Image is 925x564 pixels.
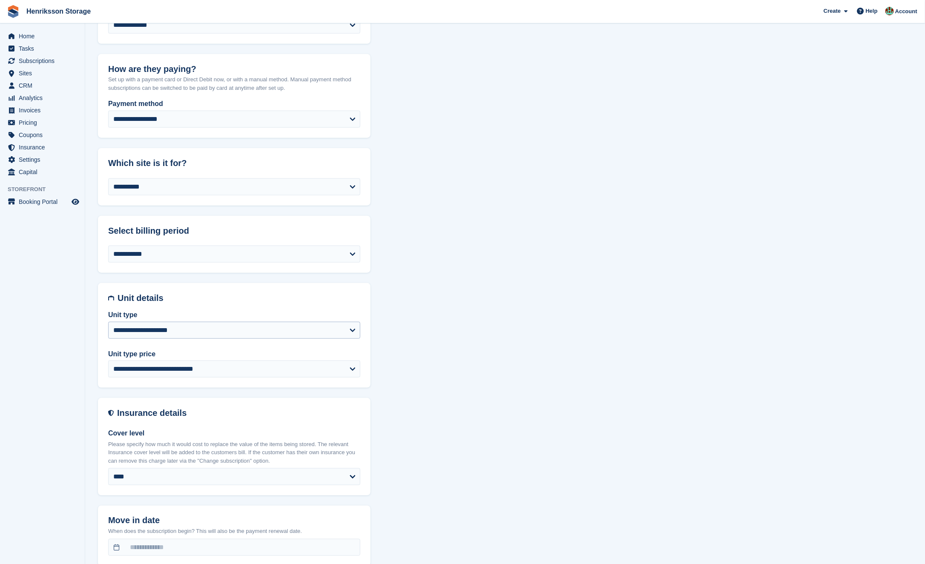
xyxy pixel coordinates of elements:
[19,30,70,42] span: Home
[19,154,70,166] span: Settings
[23,4,94,18] a: Henriksson Storage
[108,349,360,359] label: Unit type price
[108,428,360,438] label: Cover level
[4,154,80,166] a: menu
[108,527,360,536] p: When does the subscription begin? This will also be the payment renewal date.
[19,67,70,79] span: Sites
[4,117,80,129] a: menu
[4,92,80,104] a: menu
[4,55,80,67] a: menu
[4,141,80,153] a: menu
[19,43,70,54] span: Tasks
[19,80,70,92] span: CRM
[7,5,20,18] img: stora-icon-8386f47178a22dfd0bd8f6a31ec36ba5ce8667c1dd55bd0f319d3a0aa187defe.svg
[19,129,70,141] span: Coupons
[108,293,114,303] img: unit-details-icon-595b0c5c156355b767ba7b61e002efae458ec76ed5ec05730b8e856ff9ea34a9.svg
[19,117,70,129] span: Pricing
[108,99,360,109] label: Payment method
[108,516,360,526] h2: Move in date
[108,310,360,320] label: Unit type
[19,166,70,178] span: Capital
[19,141,70,153] span: Insurance
[824,7,841,15] span: Create
[4,129,80,141] a: menu
[8,185,85,194] span: Storefront
[108,64,360,74] h2: How are they paying?
[4,104,80,116] a: menu
[885,7,894,15] img: Isak Martinelle
[866,7,878,15] span: Help
[4,196,80,208] a: menu
[117,408,360,418] h2: Insurance details
[108,226,360,236] h2: Select billing period
[19,92,70,104] span: Analytics
[108,408,114,418] img: insurance-details-icon-731ffda60807649b61249b889ba3c5e2b5c27d34e2e1fb37a309f0fde93ff34a.svg
[4,30,80,42] a: menu
[4,80,80,92] a: menu
[108,440,360,465] p: Please specify how much it would cost to replace the value of the items being stored. The relevan...
[108,75,360,92] p: Set up with a payment card or Direct Debit now, or with a manual method. Manual payment method su...
[70,197,80,207] a: Preview store
[118,293,360,303] h2: Unit details
[895,7,917,16] span: Account
[19,196,70,208] span: Booking Portal
[108,158,360,168] h2: Which site is it for?
[19,55,70,67] span: Subscriptions
[4,43,80,54] a: menu
[19,104,70,116] span: Invoices
[4,67,80,79] a: menu
[4,166,80,178] a: menu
